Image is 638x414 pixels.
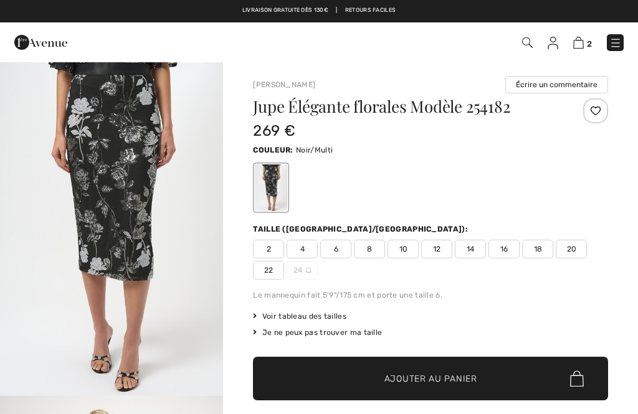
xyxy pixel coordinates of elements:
[609,37,622,49] img: Menu
[587,39,592,49] span: 2
[354,240,385,258] span: 8
[253,122,295,139] span: 269 €
[255,164,287,211] div: Noir/Multi
[336,6,337,15] span: |
[253,80,315,89] a: [PERSON_NAME]
[573,37,584,49] img: Panier d'achat
[384,372,477,385] span: Ajouter au panier
[556,240,587,258] span: 20
[14,35,67,47] a: 1ère Avenue
[287,261,318,280] span: 24
[388,240,419,258] span: 10
[320,240,351,258] span: 6
[296,146,333,154] span: Noir/Multi
[345,6,396,15] a: Retours faciles
[505,76,608,93] button: Écrire un commentaire
[522,240,553,258] span: 18
[253,261,284,280] span: 22
[253,357,608,400] button: Ajouter au panier
[253,311,346,322] span: Voir tableau des tailles
[548,37,558,49] img: Mes infos
[253,98,549,115] h1: Jupe Élégante florales Modèle 254182
[522,37,533,48] img: Recherche
[253,327,608,338] div: Je ne peux pas trouver ma taille
[253,289,608,301] div: Le mannequin fait 5'9"/175 cm et porte une taille 6.
[253,146,293,154] span: Couleur:
[455,240,486,258] span: 14
[488,240,520,258] span: 16
[14,30,67,55] img: 1ère Avenue
[305,267,312,273] img: ring-m.svg
[570,370,584,387] img: Bag.svg
[253,240,284,258] span: 2
[287,240,318,258] span: 4
[253,223,470,235] div: Taille ([GEOGRAPHIC_DATA]/[GEOGRAPHIC_DATA]):
[573,35,592,50] a: 2
[242,6,328,15] a: Livraison gratuite dès 130€
[421,240,452,258] span: 12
